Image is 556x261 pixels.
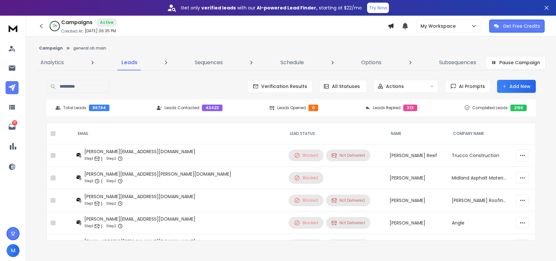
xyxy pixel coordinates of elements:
p: Step 2 [106,178,116,184]
p: general ob main [73,46,106,51]
a: Schedule [277,55,308,70]
th: LEAD STATUS [285,123,385,144]
p: Sequences [195,59,223,66]
p: 25 [12,120,17,125]
button: Get Free Credits [489,20,545,33]
td: [PERSON_NAME] [386,234,448,257]
a: Options [357,55,385,70]
p: Created At: [61,29,83,34]
p: Analytics [40,59,64,66]
span: Verification Results [259,83,307,90]
button: Campaign [39,46,63,51]
td: [PERSON_NAME] Reef [386,144,448,167]
td: Castle Montessori [448,234,512,257]
div: Blocked [294,220,318,226]
a: Leads [118,55,141,70]
p: Step 1 [84,178,93,184]
p: Total Leads [63,105,86,110]
p: Subsequences [439,59,476,66]
p: Leads [121,59,137,66]
p: Schedule [280,59,304,66]
p: Completed Leads [472,105,508,110]
div: Not Delivered [332,220,365,225]
div: [PERSON_NAME][EMAIL_ADDRESS][PERSON_NAME][DOMAIN_NAME] [84,171,231,177]
strong: verified leads [201,5,236,11]
h1: Campaigns [61,19,93,26]
div: 86784 [89,105,109,111]
div: Blocked [294,175,318,181]
button: M [7,244,20,257]
p: Options [361,59,381,66]
p: | [101,200,102,207]
p: Step 2 [106,223,116,229]
p: Actions [386,83,404,90]
p: Step 1 [84,155,93,162]
a: Analytics [36,55,68,70]
strong: AI-powered Lead Finder, [257,5,318,11]
div: [PERSON_NAME][EMAIL_ADDRESS][DOMAIN_NAME] [84,193,195,200]
a: Subsequences [435,55,480,70]
p: Step 1 [84,223,93,229]
img: logo [7,22,20,34]
div: 2155 [510,105,527,111]
div: 43423 [202,105,222,111]
div: [PERSON_NAME][EMAIL_ADDRESS][DOMAIN_NAME] [84,148,195,155]
div: [PERSON_NAME][EMAIL_ADDRESS][DOMAIN_NAME] [84,216,195,222]
div: Blocked [294,197,318,203]
div: 313 [403,105,417,111]
p: | [101,178,102,184]
p: Try Now [369,5,387,11]
p: 12 % [53,24,57,28]
span: AI Prompts [456,83,485,90]
p: My Workspace [421,23,458,29]
div: Active [96,18,117,27]
p: | [101,223,102,229]
th: EMAIL [73,123,285,144]
p: Leads Replied [373,105,401,110]
td: [PERSON_NAME] [386,212,448,234]
div: Blocked [294,152,318,158]
p: Step 2 [106,200,116,207]
p: Leads Contacted [164,105,199,110]
a: Sequences [191,55,227,70]
p: Step 2 [106,155,116,162]
th: NAME [386,123,448,144]
button: Verification Results [247,80,313,93]
button: Add New [497,80,536,93]
div: [EMAIL_ADDRESS][PERSON_NAME][DOMAIN_NAME] [84,238,195,245]
p: Get only with our starting at $22/mo [181,5,362,11]
p: [DATE] 06:35 PM [85,28,116,34]
p: Step 1 [84,200,93,207]
td: [PERSON_NAME] [386,189,448,212]
td: Angle [448,212,512,234]
td: [PERSON_NAME] [386,167,448,189]
div: 0 [308,105,318,111]
div: Not Delivered [332,198,365,203]
th: Company Name [448,123,512,144]
td: Trucco Construction [448,144,512,167]
td: Midland Asphalt Materials [448,167,512,189]
div: Not Delivered [332,153,365,158]
p: All Statuses [332,83,360,90]
button: Try Now [367,3,389,13]
p: | [101,155,102,162]
p: Leads Opened [277,105,306,110]
button: Pause Campaign [485,56,546,69]
p: Get Free Credits [503,23,540,29]
a: 25 [6,120,19,133]
td: [PERSON_NAME] Roofing and Sheet Metal [448,189,512,212]
button: AI Prompts [445,80,491,93]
